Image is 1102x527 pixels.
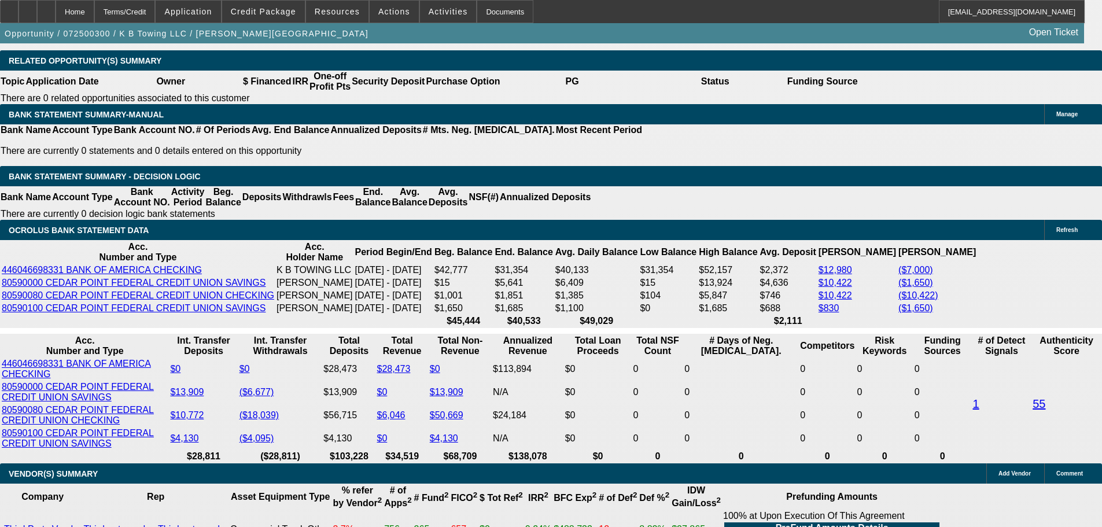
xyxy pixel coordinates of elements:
[665,491,669,499] sup: 2
[2,278,266,288] a: 80590000 CEDAR POINT FEDERAL CREDIT UNION SAVINGS
[430,387,463,397] a: $13,909
[113,124,196,136] th: Bank Account NO.
[819,290,852,300] a: $10,422
[499,186,591,208] th: Annualized Deposits
[170,387,204,397] a: $13,909
[819,278,852,288] a: $10,422
[554,493,596,503] b: BFC Exp
[898,290,938,300] a: ($10,422)
[25,71,99,93] th: Application Date
[544,491,548,499] sup: 2
[171,186,205,208] th: Activity Period
[205,186,241,208] th: Beg. Balance
[378,496,382,504] sup: 2
[480,493,523,503] b: $ Tot Ref
[555,241,639,263] th: Avg. Daily Balance
[377,387,387,397] a: $0
[1056,111,1078,117] span: Manage
[1,241,275,263] th: Acc. Number and Type
[565,381,632,403] td: $0
[684,358,798,380] td: 0
[684,451,798,462] th: 0
[434,241,493,263] th: Beg. Balance
[333,485,382,508] b: % refer by Vendor
[698,303,758,314] td: $1,685
[170,410,204,420] a: $10,772
[323,335,375,357] th: Total Deposits
[555,290,639,301] td: $1,385
[492,428,563,449] td: N/A
[2,290,274,300] a: 80590080 CEDAR POINT FEDERAL CREDIT UNION CHECKING
[639,290,697,301] td: $104
[2,265,202,275] a: 446046698331 BANK OF AMERICA CHECKING
[565,451,632,462] th: $0
[9,469,98,478] span: VENDOR(S) SUMMARY
[451,493,477,503] b: FICO
[494,277,553,289] td: $5,641
[898,278,933,288] a: ($1,650)
[323,404,375,426] td: $56,715
[276,241,353,263] th: Acc. Holder Name
[914,335,971,357] th: Funding Sources
[156,1,220,23] button: Application
[639,241,697,263] th: Low Balance
[323,358,375,380] td: $28,473
[330,124,422,136] th: Annualized Deposits
[407,496,411,504] sup: 2
[633,428,683,449] td: 0
[323,428,375,449] td: $4,130
[493,364,563,374] div: $113,894
[355,241,433,263] th: Period Begin/End
[276,277,353,289] td: [PERSON_NAME]
[434,290,493,301] td: $1,001
[633,381,683,403] td: 0
[276,264,353,276] td: K B TOWING LLC
[565,404,632,426] td: $0
[429,7,468,16] span: Activities
[251,124,330,136] th: Avg. End Balance
[684,381,798,403] td: 0
[998,470,1031,477] span: Add Vendor
[799,451,855,462] th: 0
[434,264,493,276] td: $42,777
[818,241,897,263] th: [PERSON_NAME]
[644,71,787,93] th: Status
[717,496,721,504] sup: 2
[500,71,643,93] th: PG
[429,335,491,357] th: Total Non-Revenue
[2,303,266,313] a: 80590100 CEDAR POINT FEDERAL CREDIT UNION SAVINGS
[1056,227,1078,233] span: Refresh
[414,493,449,503] b: # Fund
[239,335,322,357] th: Int. Transfer Withdrawals
[370,1,419,23] button: Actions
[819,303,839,313] a: $830
[242,71,292,93] th: $ Financed
[698,241,758,263] th: High Balance
[760,303,817,314] td: $688
[309,71,351,93] th: One-off Profit Pts
[760,241,817,263] th: Avg. Deposit
[1,335,168,357] th: Acc. Number and Type
[169,335,237,357] th: Int. Transfer Deposits
[231,492,330,502] b: Asset Equipment Type
[355,264,433,276] td: [DATE] - [DATE]
[760,290,817,301] td: $746
[430,410,463,420] a: $50,669
[2,382,154,402] a: 80590000 CEDAR POINT FEDERAL CREDIT UNION SAVINGS
[760,277,817,289] td: $4,636
[592,491,596,499] sup: 2
[856,404,912,426] td: 0
[639,264,697,276] td: $31,354
[633,404,683,426] td: 0
[1,146,642,156] p: There are currently 0 statements and 0 details entered on this opportunity
[698,264,758,276] td: $52,157
[231,7,296,16] span: Credit Package
[528,493,548,503] b: IRR
[856,428,912,449] td: 0
[799,428,855,449] td: 0
[378,7,410,16] span: Actions
[21,492,64,502] b: Company
[9,56,161,65] span: RELATED OPPORTUNITY(S) SUMMARY
[672,485,721,508] b: IDW Gain/Loss
[973,397,979,410] a: 1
